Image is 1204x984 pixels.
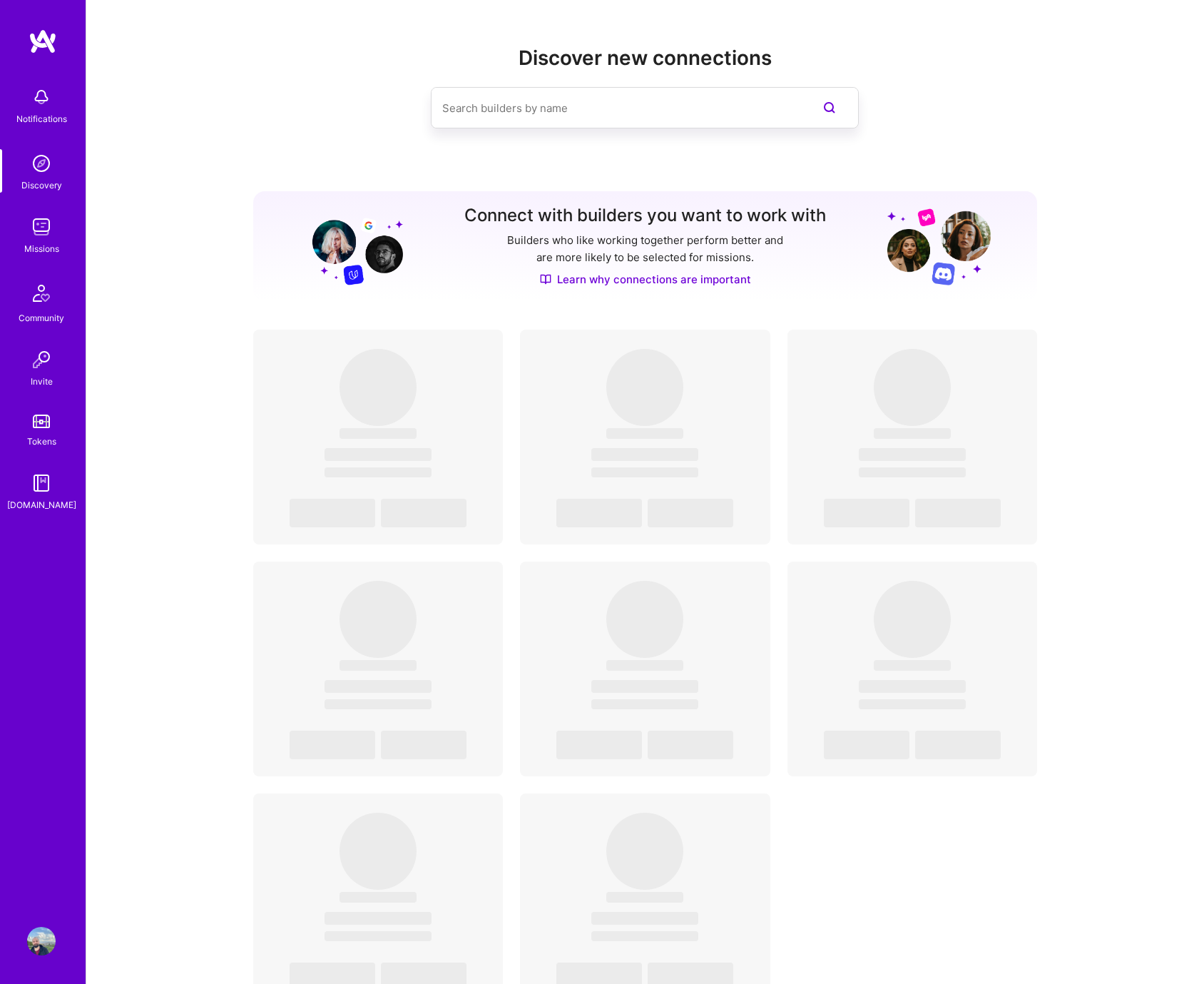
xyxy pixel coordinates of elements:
h3: Connect with builders you want to work with [464,206,826,226]
img: logo [29,29,57,54]
span: ‌ [606,660,683,671]
span: ‌ [325,680,432,693]
span: ‌ [325,931,432,941]
span: ‌ [340,813,417,890]
i: icon SearchPurple [821,99,838,116]
img: teamwork [27,213,56,241]
img: bell [27,83,56,111]
span: ‌ [340,349,417,426]
span: ‌ [606,813,683,890]
div: Tokens [27,434,56,449]
div: Invite [31,374,53,389]
div: Missions [24,241,59,256]
span: ‌ [648,731,733,759]
span: ‌ [915,499,1001,527]
img: guide book [27,469,56,497]
span: ‌ [290,499,375,527]
img: Grow your network [887,208,991,285]
span: ‌ [606,892,683,903]
span: ‌ [874,349,951,426]
span: ‌ [915,731,1001,759]
span: ‌ [859,448,966,461]
div: [DOMAIN_NAME] [7,497,76,512]
span: ‌ [325,448,432,461]
span: ‌ [591,448,698,461]
p: Builders who like working together perform better and are more likely to be selected for missions. [504,232,786,266]
span: ‌ [591,680,698,693]
div: Community [19,310,64,325]
span: ‌ [556,731,642,759]
input: Search builders by name [442,90,790,126]
span: ‌ [859,467,966,477]
span: ‌ [874,428,951,439]
img: Invite [27,345,56,374]
span: ‌ [381,731,466,759]
img: Community [24,276,58,310]
span: ‌ [874,581,951,658]
span: ‌ [591,467,698,477]
div: Discovery [21,178,62,193]
span: ‌ [591,699,698,709]
a: Learn why connections are important [540,272,751,287]
span: ‌ [824,499,909,527]
span: ‌ [381,499,466,527]
span: ‌ [606,428,683,439]
span: ‌ [556,499,642,527]
img: discovery [27,149,56,178]
span: ‌ [591,931,698,941]
span: ‌ [874,660,951,671]
span: ‌ [591,912,698,925]
span: ‌ [340,581,417,658]
span: ‌ [325,699,432,709]
img: User Avatar [27,927,56,955]
span: ‌ [648,499,733,527]
span: ‌ [606,349,683,426]
img: Discover [540,273,551,285]
span: ‌ [340,660,417,671]
span: ‌ [859,699,966,709]
span: ‌ [325,912,432,925]
span: ‌ [859,680,966,693]
div: Notifications [16,111,67,126]
h2: Discover new connections [253,46,1038,70]
span: ‌ [824,731,909,759]
span: ‌ [325,467,432,477]
span: ‌ [340,892,417,903]
span: ‌ [340,428,417,439]
img: Grow your network [300,207,403,285]
span: ‌ [290,731,375,759]
span: ‌ [606,581,683,658]
img: tokens [33,415,50,428]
